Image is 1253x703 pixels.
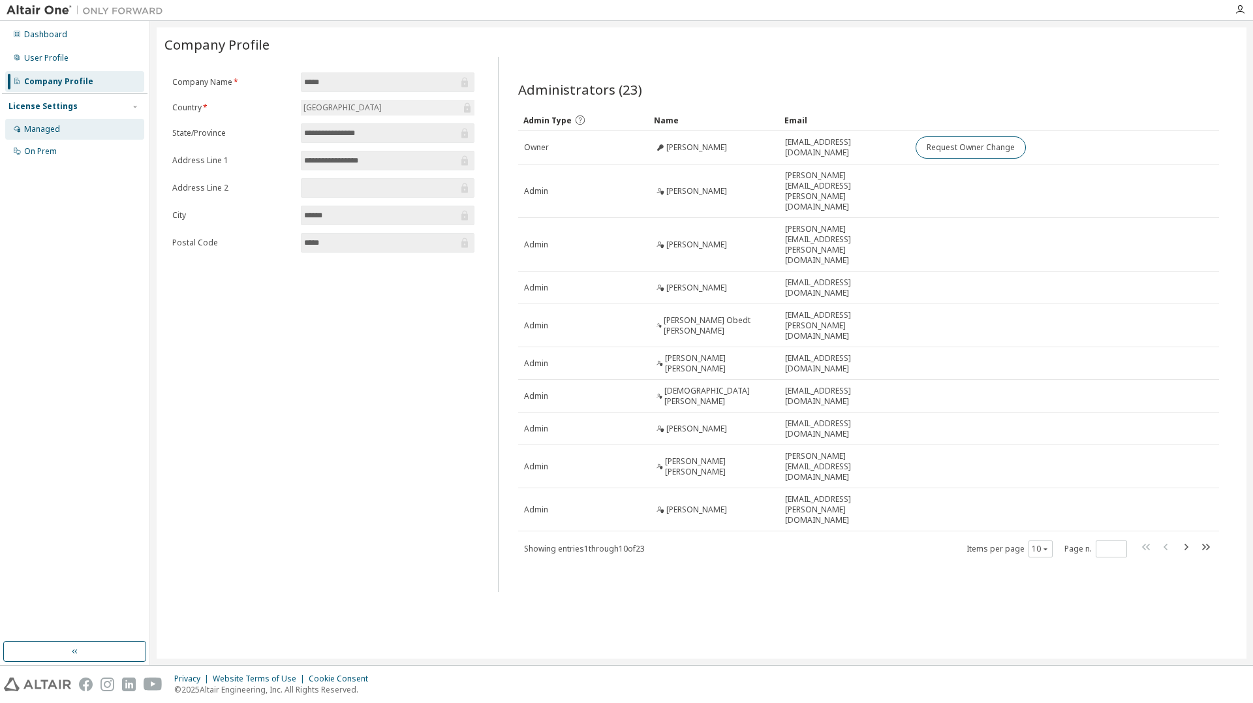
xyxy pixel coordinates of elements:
img: instagram.svg [101,678,114,691]
span: Admin [524,424,548,434]
div: [GEOGRAPHIC_DATA] [301,100,474,116]
span: [PERSON_NAME][EMAIL_ADDRESS][DOMAIN_NAME] [785,451,904,482]
span: [PERSON_NAME] [666,142,727,153]
img: altair_logo.svg [4,678,71,691]
div: User Profile [24,53,69,63]
span: Showing entries 1 through 10 of 23 [524,543,645,554]
label: City [172,210,293,221]
span: [PERSON_NAME] [666,505,727,515]
img: facebook.svg [79,678,93,691]
img: Altair One [7,4,170,17]
span: Administrators (23) [518,80,642,99]
div: Email [784,110,905,131]
img: linkedin.svg [122,678,136,691]
span: Company Profile [164,35,270,54]
button: Request Owner Change [916,136,1026,159]
span: Admin Type [523,115,572,126]
span: [EMAIL_ADDRESS][DOMAIN_NAME] [785,418,904,439]
label: Address Line 1 [172,155,293,166]
label: Address Line 2 [172,183,293,193]
span: [EMAIL_ADDRESS][DOMAIN_NAME] [785,277,904,298]
span: [EMAIL_ADDRESS][PERSON_NAME][DOMAIN_NAME] [785,494,904,525]
label: State/Province [172,128,293,138]
span: [DEMOGRAPHIC_DATA][PERSON_NAME] [664,386,773,407]
span: Admin [524,505,548,515]
span: Owner [524,142,549,153]
div: Managed [24,124,60,134]
div: On Prem [24,146,57,157]
span: Admin [524,186,548,196]
div: Company Profile [24,76,93,87]
span: [EMAIL_ADDRESS][DOMAIN_NAME] [785,353,904,374]
img: youtube.svg [144,678,162,691]
div: [GEOGRAPHIC_DATA] [302,101,384,115]
span: [PERSON_NAME] [PERSON_NAME] [665,353,773,374]
span: [PERSON_NAME] Obedt [PERSON_NAME] [664,315,773,336]
span: [PERSON_NAME] [666,283,727,293]
span: Admin [524,283,548,293]
div: Cookie Consent [309,674,376,684]
div: Privacy [174,674,213,684]
div: Name [654,110,774,131]
span: [EMAIL_ADDRESS][PERSON_NAME][DOMAIN_NAME] [785,310,904,341]
span: [PERSON_NAME] [666,240,727,250]
span: [PERSON_NAME] [PERSON_NAME] [665,456,773,477]
span: Admin [524,391,548,401]
div: Website Terms of Use [213,674,309,684]
label: Country [172,102,293,113]
span: Admin [524,461,548,472]
span: [PERSON_NAME] [666,186,727,196]
span: [EMAIL_ADDRESS][DOMAIN_NAME] [785,386,904,407]
span: Admin [524,358,548,369]
div: License Settings [8,101,78,112]
span: Page n. [1064,540,1127,557]
p: © 2025 Altair Engineering, Inc. All Rights Reserved. [174,684,376,695]
button: 10 [1032,544,1049,554]
span: Admin [524,240,548,250]
label: Company Name [172,77,293,87]
label: Postal Code [172,238,293,248]
span: Items per page [967,540,1053,557]
div: Dashboard [24,29,67,40]
span: [PERSON_NAME][EMAIL_ADDRESS][PERSON_NAME][DOMAIN_NAME] [785,224,904,266]
span: [EMAIL_ADDRESS][DOMAIN_NAME] [785,137,904,158]
span: Admin [524,320,548,331]
span: [PERSON_NAME][EMAIL_ADDRESS][PERSON_NAME][DOMAIN_NAME] [785,170,904,212]
span: [PERSON_NAME] [666,424,727,434]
